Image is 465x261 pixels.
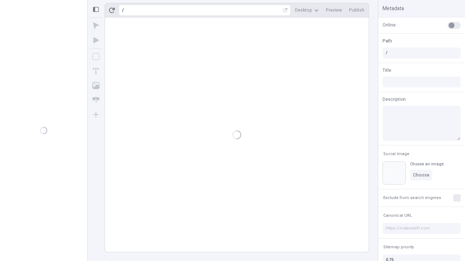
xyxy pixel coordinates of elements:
span: Preview [326,7,342,13]
button: Publish [346,5,367,16]
input: https://makeswift.com [383,223,461,234]
button: Text [89,65,102,78]
button: Social Image [382,150,411,158]
span: Canonical URL [383,213,412,218]
div: / [122,7,124,13]
button: Desktop [292,5,322,16]
button: Canonical URL [382,211,413,220]
button: Sitemap priority [382,243,415,252]
span: Exclude from search engines [383,195,441,200]
span: Description [383,96,406,103]
div: Choose an image [410,161,444,167]
button: Preview [323,5,345,16]
span: Desktop [295,7,312,13]
button: Button [89,94,102,107]
span: Online [383,22,396,28]
span: Choose [413,172,429,178]
span: Publish [349,7,364,13]
button: Image [89,79,102,92]
button: Choose [410,170,432,181]
span: Title [383,67,391,74]
button: Exclude from search engines [382,194,442,202]
span: Path [383,38,392,44]
span: Sitemap priority [383,244,414,250]
span: Social Image [383,151,409,157]
button: Box [89,50,102,63]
